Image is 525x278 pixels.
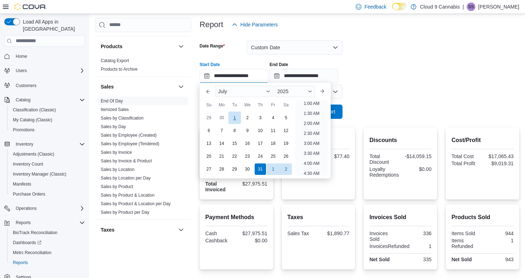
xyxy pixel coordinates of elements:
[255,163,266,175] div: day-31
[218,89,227,94] span: July
[101,98,123,103] a: End Of Day
[10,238,85,247] span: Dashboards
[13,204,85,213] span: Operations
[177,42,185,51] button: Products
[7,115,88,125] button: My Catalog (Classic)
[203,99,215,111] div: Su
[238,238,267,243] div: $0.00
[101,201,171,206] a: Sales by Product & Location per Day
[101,184,133,189] a: Sales by Product
[10,248,54,257] a: Metrc Reconciliation
[101,43,122,50] h3: Products
[13,250,51,256] span: Metrc Reconciliation
[1,139,88,149] button: Inventory
[462,2,464,11] p: |
[270,69,338,83] input: Press the down key to open a popover containing a calendar.
[301,119,322,128] li: 2:00 AM
[20,18,85,32] span: Load All Apps in [GEOGRAPHIC_DATA]
[277,89,289,94] span: 2025
[267,125,279,136] div: day-11
[242,99,253,111] div: We
[13,218,85,227] span: Reports
[301,149,322,158] li: 3:30 AM
[200,43,225,49] label: Date Range
[402,153,431,159] div: -$14,059.15
[451,257,472,262] strong: Net Sold
[16,54,27,59] span: Home
[229,17,281,32] button: Hide Parameters
[101,158,152,163] a: Sales by Invoice & Product
[270,62,288,67] label: End Date
[402,231,431,236] div: 336
[10,248,85,257] span: Metrc Reconciliation
[16,206,37,211] span: Operations
[316,86,328,97] button: Next month
[13,171,66,177] span: Inventory Manager (Classic)
[484,231,514,236] div: 944
[467,2,475,11] div: Sarbjot Singh
[229,151,240,162] div: day-22
[484,161,514,166] div: $9,019.31
[242,163,253,175] div: day-30
[16,68,27,74] span: Users
[10,228,85,237] span: BioTrack Reconciliation
[369,243,409,249] div: InvoicesRefunded
[101,193,155,198] a: Sales by Product & Location
[95,240,191,260] div: Taxes
[10,228,60,237] a: BioTrack Reconciliation
[1,95,88,105] button: Catalog
[14,3,46,10] img: Cova
[10,190,85,198] span: Purchase Orders
[101,141,159,146] a: Sales by Employee (Tendered)
[255,99,266,111] div: Th
[287,231,317,236] div: Sales Tax
[7,179,88,189] button: Manifests
[10,116,85,124] span: My Catalog (Classic)
[13,181,31,187] span: Manifests
[10,180,85,188] span: Manifests
[13,161,43,167] span: Inventory Count
[242,138,253,149] div: day-16
[7,169,88,179] button: Inventory Manager (Classic)
[280,151,292,162] div: day-26
[484,257,514,262] div: 943
[95,56,191,76] div: Products
[16,141,33,147] span: Inventory
[13,140,85,148] span: Inventory
[451,161,481,166] div: Total Profit
[203,125,215,136] div: day-6
[13,127,35,133] span: Promotions
[255,151,266,162] div: day-24
[242,112,253,123] div: day-2
[13,52,30,61] a: Home
[216,99,227,111] div: Mo
[177,82,185,91] button: Sales
[101,226,115,233] h3: Taxes
[216,138,227,149] div: day-14
[238,181,267,187] div: $27,975.51
[13,260,28,266] span: Reports
[369,166,399,178] div: Loyalty Redemptions
[229,125,240,136] div: day-8
[101,176,151,181] a: Sales by Location per Day
[255,125,266,136] div: day-10
[101,150,132,155] a: Sales by Invoice
[13,81,85,90] span: Customers
[202,111,292,176] div: July, 2025
[203,112,215,123] div: day-29
[101,67,137,72] a: Products to Archive
[280,99,292,111] div: Sa
[101,83,114,90] h3: Sales
[101,210,149,215] a: Sales by Product per Day
[7,258,88,268] button: Reports
[10,106,59,114] a: Classification (Classic)
[320,231,349,236] div: $1,890.77
[364,3,386,10] span: Feedback
[280,112,292,123] div: day-5
[242,151,253,162] div: day-23
[13,66,85,75] span: Users
[412,243,431,249] div: 1
[229,138,240,149] div: day-15
[228,111,241,124] div: day-1
[13,117,52,123] span: My Catalog (Classic)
